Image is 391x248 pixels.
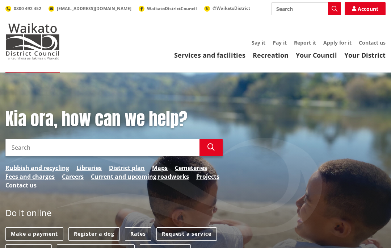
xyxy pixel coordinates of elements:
[147,5,197,12] span: WaikatoDistrictCouncil
[139,5,197,12] a: WaikatoDistrictCouncil
[213,5,250,11] span: @WaikatoDistrict
[174,51,245,59] a: Services and facilities
[196,172,219,181] a: Projects
[5,227,63,241] a: Make a payment
[109,164,145,172] a: District plan
[273,39,287,46] a: Pay it
[345,2,386,15] a: Account
[5,164,69,172] a: Rubbish and recycling
[14,5,41,12] span: 0800 492 452
[68,227,120,241] a: Register a dog
[359,39,386,46] a: Contact us
[152,164,168,172] a: Maps
[76,164,102,172] a: Libraries
[323,39,352,46] a: Apply for it
[252,39,265,46] a: Say it
[5,208,51,220] h2: Do it online
[204,5,250,11] a: @WaikatoDistrict
[296,51,337,59] a: Your Council
[5,109,223,130] h1: Kia ora, how can we help?
[344,51,386,59] a: Your District
[91,172,189,181] a: Current and upcoming roadworks
[272,2,341,15] input: Search input
[125,227,151,241] a: Rates
[5,23,60,59] img: Waikato District Council - Te Kaunihera aa Takiwaa o Waikato
[5,172,55,181] a: Fees and charges
[156,227,217,241] a: Request a service
[49,5,131,12] a: [EMAIL_ADDRESS][DOMAIN_NAME]
[5,5,41,12] a: 0800 492 452
[294,39,316,46] a: Report it
[175,164,207,172] a: Cemeteries
[62,172,84,181] a: Careers
[57,5,131,12] span: [EMAIL_ADDRESS][DOMAIN_NAME]
[253,51,289,59] a: Recreation
[5,181,37,190] a: Contact us
[5,139,199,156] input: Search input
